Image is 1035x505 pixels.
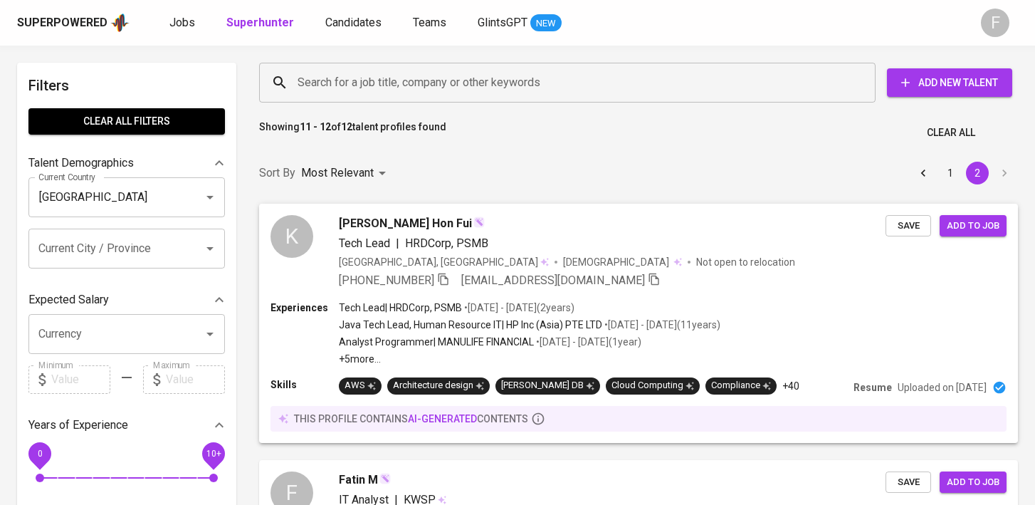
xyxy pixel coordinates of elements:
[166,365,225,394] input: Value
[339,215,472,232] span: [PERSON_NAME] Hon Fui
[17,15,107,31] div: Superpowered
[886,472,931,494] button: Save
[300,121,331,132] b: 11 - 12
[28,411,225,439] div: Years of Experience
[169,14,198,32] a: Jobs
[339,236,390,250] span: Tech Lead
[200,324,220,344] button: Open
[611,379,694,392] div: Cloud Computing
[200,187,220,207] button: Open
[270,378,339,392] p: Skills
[28,155,134,172] p: Talent Demographics
[530,16,562,31] span: NEW
[339,274,434,287] span: [PHONE_NUMBER]
[940,472,1007,494] button: Add to job
[947,474,999,491] span: Add to job
[396,235,399,252] span: |
[408,413,477,425] span: AI-generated
[339,301,462,315] p: Tech Lead | HRDCorp, PSMB
[259,204,1018,443] a: K[PERSON_NAME] Hon FuiTech Lead|HRDCorp, PSMB[GEOGRAPHIC_DATA], [GEOGRAPHIC_DATA][DEMOGRAPHIC_DAT...
[110,12,130,33] img: app logo
[226,16,294,29] b: Superhunter
[462,301,574,315] p: • [DATE] - [DATE] ( 2 years )
[602,318,720,332] p: • [DATE] - [DATE] ( 11 years )
[379,473,391,484] img: magic_wand.svg
[206,448,221,458] span: 10+
[947,218,999,234] span: Add to job
[301,160,391,187] div: Most Relevant
[259,120,446,146] p: Showing of talent profiles found
[259,165,295,182] p: Sort By
[893,474,924,491] span: Save
[339,472,378,489] span: Fatin M
[28,108,225,135] button: Clear All filters
[325,14,384,32] a: Candidates
[981,9,1009,37] div: F
[534,335,641,349] p: • [DATE] - [DATE] ( 1 year )
[405,236,488,250] span: HRDCorp, PSMB
[478,16,527,29] span: GlintsGPT
[40,113,214,130] span: Clear All filters
[37,448,42,458] span: 0
[478,14,562,32] a: GlintsGPT NEW
[270,215,313,258] div: K
[782,379,799,393] p: +40
[939,162,962,184] button: Go to page 1
[563,255,671,269] span: [DEMOGRAPHIC_DATA]
[711,379,771,392] div: Compliance
[339,352,720,366] p: +5 more ...
[301,165,374,182] p: Most Relevant
[345,379,376,392] div: AWS
[339,318,602,332] p: Java Tech Lead, Human Resource IT | HP Inc (Asia) PTE LTD
[17,12,130,33] a: Superpoweredapp logo
[226,14,297,32] a: Superhunter
[898,380,987,395] p: Uploaded on [DATE]
[501,379,594,392] div: [PERSON_NAME] DB
[339,255,549,269] div: [GEOGRAPHIC_DATA], [GEOGRAPHIC_DATA]
[28,149,225,177] div: Talent Demographics
[473,217,485,228] img: magic_wand.svg
[200,239,220,259] button: Open
[28,291,109,308] p: Expected Salary
[696,255,795,269] p: Not open to relocation
[461,274,645,287] span: [EMAIL_ADDRESS][DOMAIN_NAME]
[853,380,892,395] p: Resume
[325,16,382,29] span: Candidates
[51,365,110,394] input: Value
[921,120,981,146] button: Clear All
[413,16,446,29] span: Teams
[940,215,1007,237] button: Add to job
[413,14,449,32] a: Teams
[270,301,339,315] p: Experiences
[28,286,225,314] div: Expected Salary
[294,412,528,426] p: this profile contains contents
[28,74,225,97] h6: Filters
[28,417,128,434] p: Years of Experience
[341,121,352,132] b: 12
[927,124,975,142] span: Clear All
[886,215,931,237] button: Save
[393,379,484,392] div: Architecture design
[912,162,935,184] button: Go to previous page
[169,16,195,29] span: Jobs
[887,68,1012,97] button: Add New Talent
[910,162,1018,184] nav: pagination navigation
[966,162,989,184] button: page 2
[893,218,924,234] span: Save
[339,335,534,349] p: Analyst Programmer | MANULIFE FINANCIAL
[898,74,1001,92] span: Add New Talent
